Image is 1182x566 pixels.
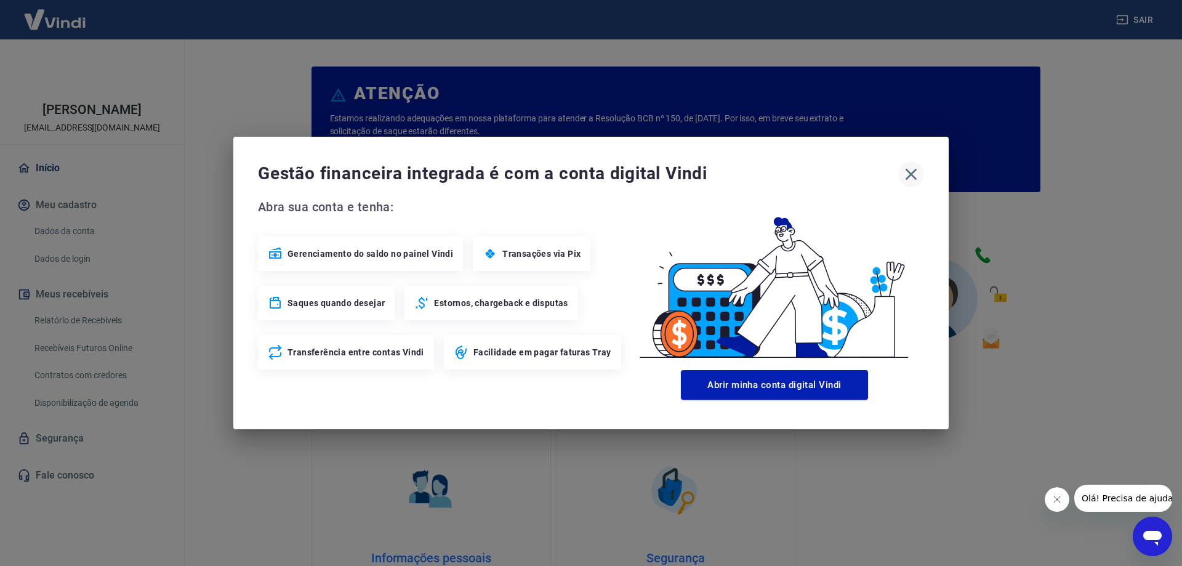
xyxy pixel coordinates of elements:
[287,248,453,260] span: Gerenciamento do saldo no painel Vindi
[287,297,385,309] span: Saques quando desejar
[434,297,568,309] span: Estornos, chargeback e disputas
[1074,485,1172,512] iframe: Mensagem da empresa
[258,197,625,217] span: Abra sua conta e tenha:
[1133,517,1172,556] iframe: Botão para abrir a janela de mensagens
[287,346,424,358] span: Transferência entre contas Vindi
[681,370,868,400] button: Abrir minha conta digital Vindi
[1045,487,1069,512] iframe: Fechar mensagem
[625,197,924,365] img: Good Billing
[258,161,898,186] span: Gestão financeira integrada é com a conta digital Vindi
[473,346,611,358] span: Facilidade em pagar faturas Tray
[7,9,103,18] span: Olá! Precisa de ajuda?
[502,248,581,260] span: Transações via Pix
